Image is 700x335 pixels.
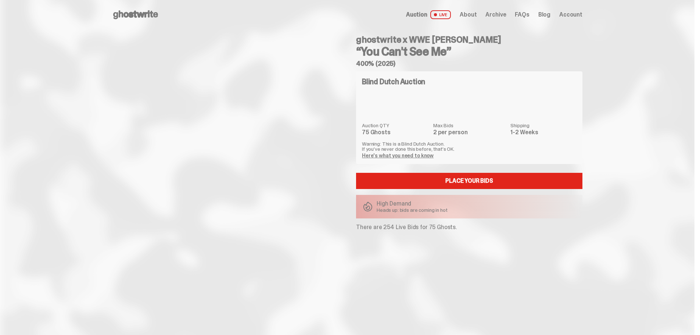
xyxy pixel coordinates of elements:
[362,129,429,135] dd: 75 Ghosts
[406,12,427,18] span: Auction
[538,12,550,18] a: Blog
[356,60,582,67] h5: 400% (2025)
[485,12,506,18] a: Archive
[433,123,506,128] dt: Max Bids
[362,152,434,159] a: Here's what you need to know
[362,123,429,128] dt: Auction QTY
[356,46,582,57] h3: “You Can't See Me”
[430,10,451,19] span: LIVE
[406,10,451,19] a: Auction LIVE
[460,12,477,18] a: About
[510,129,577,135] dd: 1-2 Weeks
[362,141,577,152] p: Warning: This is a Blind Dutch Auction. If you’ve never done this before, that’s OK.
[356,224,582,230] p: There are 254 Live Bids for 75 Ghosts.
[515,12,529,18] a: FAQs
[356,35,582,44] h4: ghostwrite x WWE [PERSON_NAME]
[356,173,582,189] a: Place your Bids
[433,129,506,135] dd: 2 per person
[377,207,448,213] p: Heads up: bids are coming in hot
[377,201,448,207] p: High Demand
[559,12,582,18] a: Account
[510,123,577,128] dt: Shipping
[362,78,425,85] h4: Blind Dutch Auction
